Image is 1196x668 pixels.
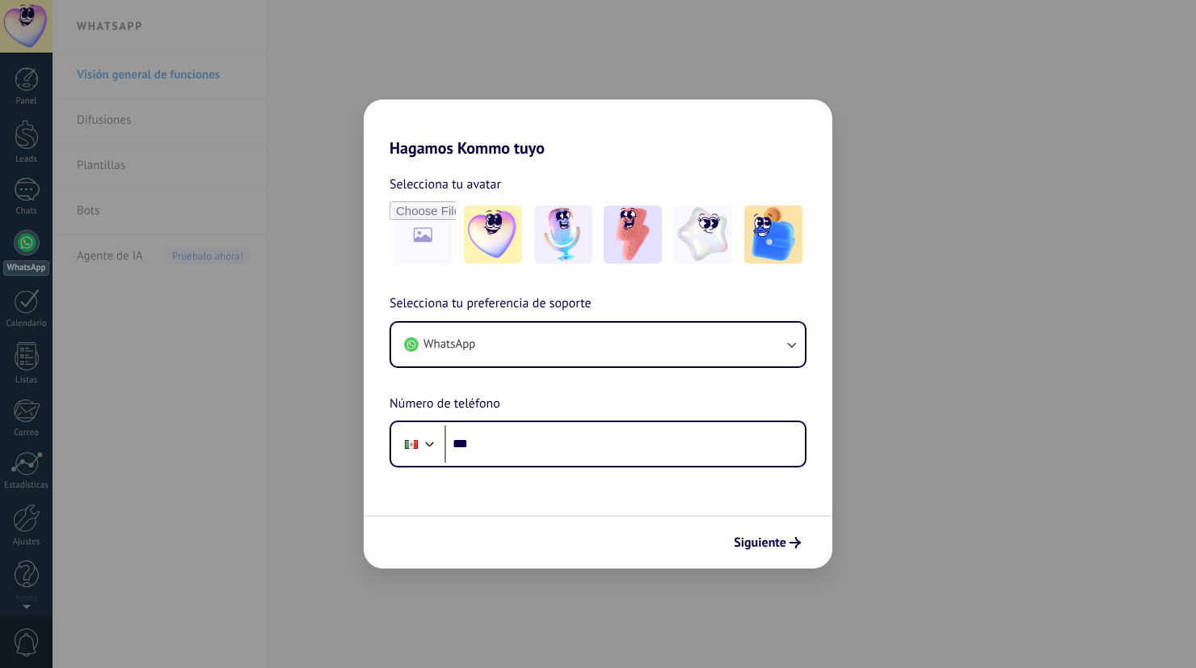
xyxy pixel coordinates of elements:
img: -5.jpeg [744,205,802,264]
span: Siguiente [734,537,786,548]
button: WhatsApp [391,323,805,366]
img: -2.jpeg [534,205,592,264]
img: -1.jpeg [464,205,522,264]
span: WhatsApp [423,336,475,353]
span: Selecciona tu preferencia de soporte [390,294,592,315]
img: -4.jpeg [674,205,732,264]
div: Mexico: + 52 [396,427,427,461]
img: -3.jpeg [604,205,662,264]
span: Selecciona tu avatar [390,174,501,195]
h2: Hagamos Kommo tuyo [364,99,832,158]
span: Número de teléfono [390,394,500,415]
button: Siguiente [726,529,808,556]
